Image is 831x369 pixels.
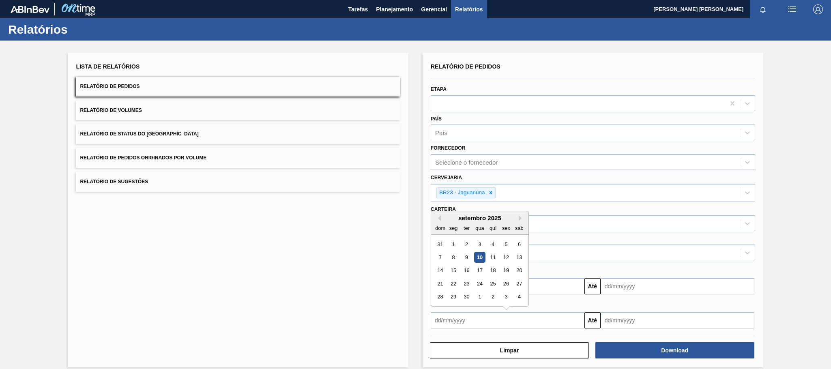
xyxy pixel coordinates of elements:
[435,252,446,263] div: Choose domingo, 7 de setembro de 2025
[584,312,601,328] button: Até
[455,4,483,14] span: Relatórios
[434,238,526,303] div: month 2025-09
[500,278,511,289] div: Choose sexta-feira, 26 de setembro de 2025
[80,107,142,113] span: Relatório de Volumes
[474,239,485,250] div: Choose quarta-feira, 3 de setembro de 2025
[487,239,498,250] div: Choose quinta-feira, 4 de setembro de 2025
[514,265,525,276] div: Choose sábado, 20 de setembro de 2025
[435,159,498,166] div: Selecione o fornecedor
[76,148,400,168] button: Relatório de Pedidos Originados por Volume
[487,292,498,302] div: Choose quinta-feira, 2 de outubro de 2025
[431,145,465,151] label: Fornecedor
[431,86,447,92] label: Etapa
[601,278,754,294] input: dd/mm/yyyy
[76,124,400,144] button: Relatório de Status do [GEOGRAPHIC_DATA]
[487,265,498,276] div: Choose quinta-feira, 18 de setembro de 2025
[514,239,525,250] div: Choose sábado, 6 de setembro de 2025
[519,215,524,221] button: Next Month
[514,252,525,263] div: Choose sábado, 13 de setembro de 2025
[435,239,446,250] div: Choose domingo, 31 de agosto de 2025
[474,265,485,276] div: Choose quarta-feira, 17 de setembro de 2025
[461,278,472,289] div: Choose terça-feira, 23 de setembro de 2025
[500,265,511,276] div: Choose sexta-feira, 19 de setembro de 2025
[448,292,459,302] div: Choose segunda-feira, 29 de setembro de 2025
[514,278,525,289] div: Choose sábado, 27 de setembro de 2025
[435,223,446,234] div: dom
[431,63,500,70] span: Relatório de Pedidos
[435,265,446,276] div: Choose domingo, 14 de setembro de 2025
[431,116,442,122] label: País
[80,84,140,89] span: Relatório de Pedidos
[421,4,447,14] span: Gerencial
[500,239,511,250] div: Choose sexta-feira, 5 de setembro de 2025
[431,215,528,221] div: setembro 2025
[435,292,446,302] div: Choose domingo, 28 de setembro de 2025
[500,292,511,302] div: Choose sexta-feira, 3 de outubro de 2025
[487,278,498,289] div: Choose quinta-feira, 25 de setembro de 2025
[514,292,525,302] div: Choose sábado, 4 de outubro de 2025
[474,252,485,263] div: Choose quarta-feira, 10 de setembro de 2025
[348,4,368,14] span: Tarefas
[601,312,754,328] input: dd/mm/yyyy
[595,342,754,358] button: Download
[787,4,797,14] img: userActions
[431,175,462,180] label: Cervejaria
[431,206,456,212] label: Carteira
[487,252,498,263] div: Choose quinta-feira, 11 de setembro de 2025
[813,4,823,14] img: Logout
[448,278,459,289] div: Choose segunda-feira, 22 de setembro de 2025
[11,6,49,13] img: TNhmsLtSVTkK8tSr43FrP2fwEKptu5GPRR3wAAAABJRU5ErkJggg==
[474,292,485,302] div: Choose quarta-feira, 1 de outubro de 2025
[80,155,206,161] span: Relatório de Pedidos Originados por Volume
[584,278,601,294] button: Até
[461,223,472,234] div: ter
[435,215,441,221] button: Previous Month
[448,265,459,276] div: Choose segunda-feira, 15 de setembro de 2025
[80,179,148,184] span: Relatório de Sugestões
[474,278,485,289] div: Choose quarta-feira, 24 de setembro de 2025
[461,239,472,250] div: Choose terça-feira, 2 de setembro de 2025
[448,239,459,250] div: Choose segunda-feira, 1 de setembro de 2025
[448,252,459,263] div: Choose segunda-feira, 8 de setembro de 2025
[435,278,446,289] div: Choose domingo, 21 de setembro de 2025
[500,223,511,234] div: sex
[461,265,472,276] div: Choose terça-feira, 16 de setembro de 2025
[474,223,485,234] div: qua
[514,223,525,234] div: sab
[76,63,140,70] span: Lista de Relatórios
[437,188,486,198] div: BR23 - Jaguariúna
[500,252,511,263] div: Choose sexta-feira, 12 de setembro de 2025
[8,25,152,34] h1: Relatórios
[435,129,447,136] div: País
[448,223,459,234] div: seg
[487,223,498,234] div: qui
[80,131,198,137] span: Relatório de Status do [GEOGRAPHIC_DATA]
[376,4,413,14] span: Planejamento
[76,172,400,192] button: Relatório de Sugestões
[76,77,400,97] button: Relatório de Pedidos
[431,312,584,328] input: dd/mm/yyyy
[461,292,472,302] div: Choose terça-feira, 30 de setembro de 2025
[461,252,472,263] div: Choose terça-feira, 9 de setembro de 2025
[430,342,589,358] button: Limpar
[76,101,400,120] button: Relatório de Volumes
[750,4,776,15] button: Notificações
